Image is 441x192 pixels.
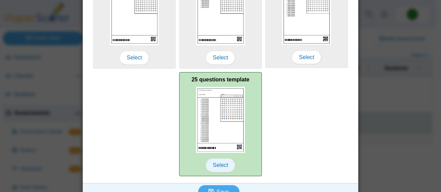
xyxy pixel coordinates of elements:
[120,51,149,65] span: Select
[196,87,245,153] img: scan_sheet_25_questions.png
[192,77,249,82] b: 25 questions template
[292,50,321,64] span: Select
[206,51,235,65] span: Select
[206,158,235,172] span: Select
